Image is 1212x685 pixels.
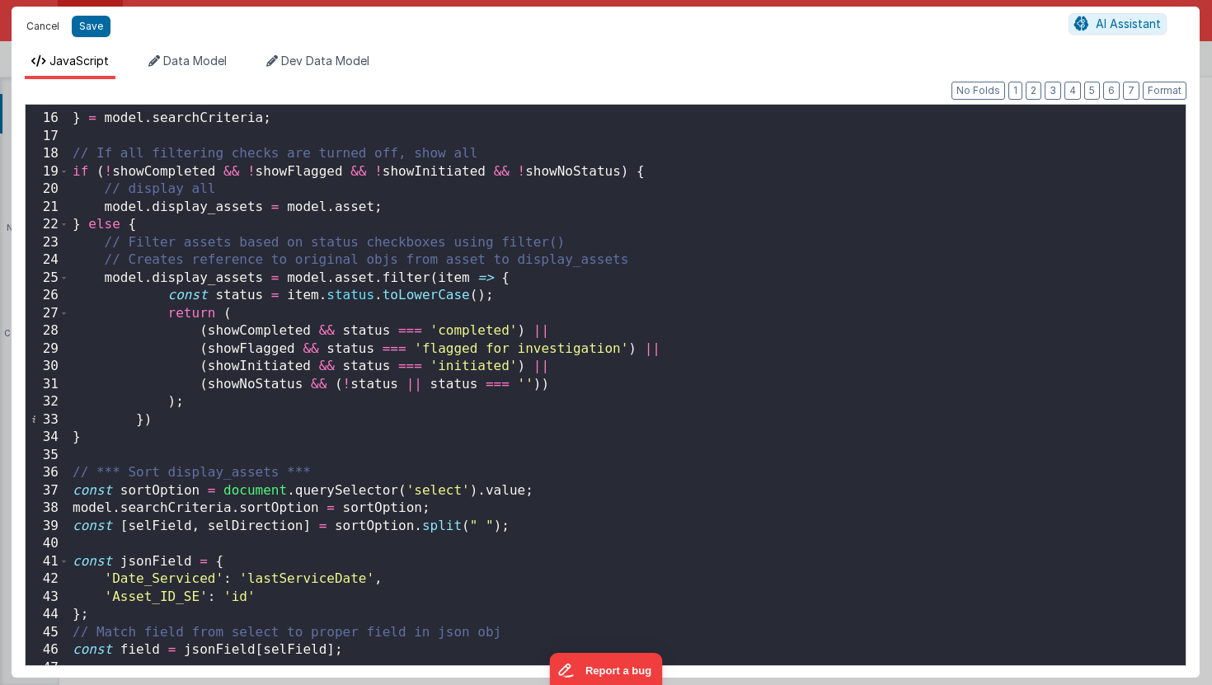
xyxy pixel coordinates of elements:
div: 42 [26,570,69,589]
div: 32 [26,393,69,411]
div: 30 [26,358,69,376]
div: 41 [26,553,69,571]
div: 26 [26,287,69,305]
span: Dev Data Model [281,54,369,68]
div: 23 [26,234,69,252]
button: Save [72,16,110,37]
div: 45 [26,624,69,642]
div: 33 [26,411,69,429]
div: 28 [26,322,69,340]
div: 27 [26,305,69,323]
button: Cancel [18,15,68,38]
button: 4 [1064,82,1081,100]
div: 40 [26,535,69,553]
span: JavaScript [49,54,109,68]
div: 29 [26,340,69,359]
div: 47 [26,659,69,678]
span: Data Model [163,54,227,68]
div: 43 [26,589,69,607]
div: 21 [26,199,69,217]
div: 37 [26,482,69,500]
div: 18 [26,145,69,163]
span: AI Assistant [1096,16,1161,30]
button: 7 [1123,82,1139,100]
div: 22 [26,216,69,234]
div: 24 [26,251,69,270]
div: 34 [26,429,69,447]
div: 38 [26,500,69,518]
button: Format [1143,82,1186,100]
button: 1 [1008,82,1022,100]
div: 17 [26,128,69,146]
div: 39 [26,518,69,536]
button: AI Assistant [1069,13,1167,35]
div: 46 [26,641,69,659]
button: 5 [1084,82,1100,100]
button: 2 [1026,82,1041,100]
button: No Folds [951,82,1005,100]
div: 20 [26,181,69,199]
div: 16 [26,110,69,128]
div: 44 [26,606,69,624]
div: 36 [26,464,69,482]
div: 25 [26,270,69,288]
button: 6 [1103,82,1120,100]
div: 31 [26,376,69,394]
div: 35 [26,447,69,465]
button: 3 [1045,82,1061,100]
div: 19 [26,163,69,181]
